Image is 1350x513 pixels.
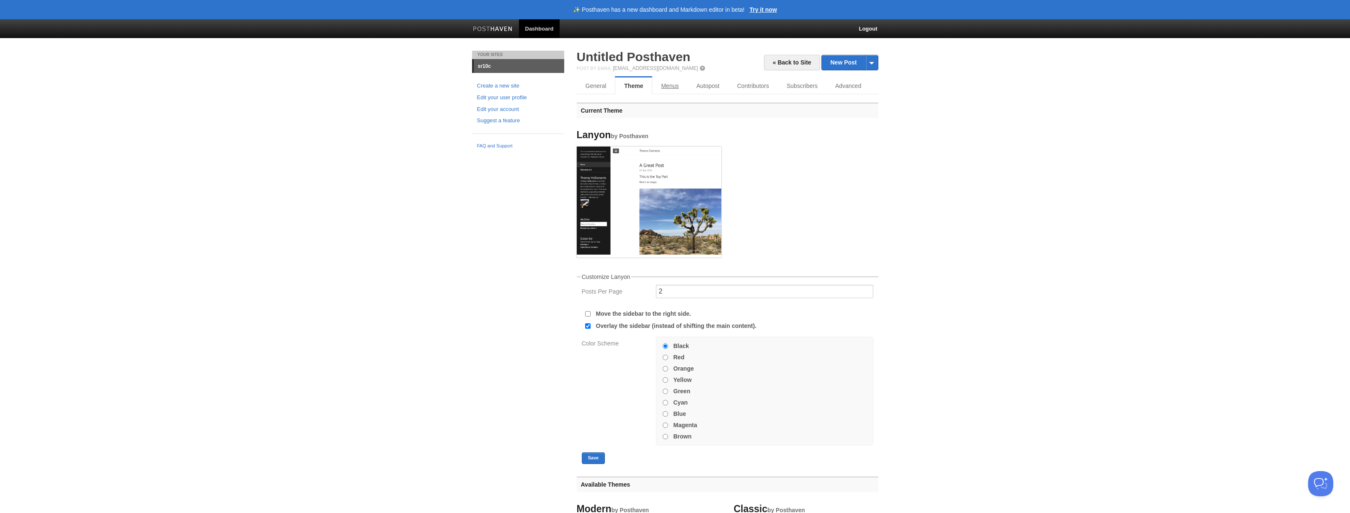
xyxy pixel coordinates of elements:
img: Screenshot [577,147,721,255]
a: Edit your account [477,105,559,114]
a: Edit your user profile [477,93,559,102]
img: Posthaven-bar [473,26,513,33]
small: by Posthaven [611,133,648,139]
a: Autopost [687,77,728,94]
a: Theme [615,77,652,94]
li: Your Sites [472,51,564,59]
label: Orange [674,366,694,371]
a: sr10c [474,59,564,73]
h4: Lanyon [577,130,721,140]
iframe: Help Scout Beacon - Open [1308,471,1333,496]
label: Yellow [674,377,692,383]
label: Overlay the sidebar (instead of shifting the main content). [596,323,757,329]
a: New Post [822,55,878,70]
a: Subscribers [778,77,826,94]
label: Blue [674,411,686,417]
a: « Back to Site [764,55,820,70]
a: Create a new site [477,82,559,90]
a: FAQ and Support [477,142,559,150]
h3: Current Theme [577,103,878,118]
a: General [577,77,615,94]
label: Magenta [674,422,697,428]
a: Untitled Posthaven [577,50,691,64]
label: Posts Per Page [582,289,651,296]
button: Save [582,452,605,464]
label: Color Scheme [582,340,651,348]
a: Suggest a feature [477,116,559,125]
label: Red [674,354,684,360]
label: Cyan [674,400,688,405]
label: Brown [674,433,692,439]
label: Black [674,343,689,349]
a: Menus [652,77,687,94]
label: Green [674,388,690,394]
a: Try it now [749,7,777,13]
header: ✨ Posthaven has a new dashboard and Markdown editor in beta! [573,7,744,13]
a: Contributors [728,77,778,94]
a: [EMAIL_ADDRESS][DOMAIN_NAME] [613,65,698,71]
legend: Customize Lanyon [581,274,632,280]
a: Dashboard [519,19,560,38]
a: Advanced [826,77,870,94]
span: Post by Email [577,66,612,71]
label: Move the sidebar to the right side. [596,311,691,317]
h3: Available Themes [577,477,878,492]
a: Logout [852,19,883,38]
